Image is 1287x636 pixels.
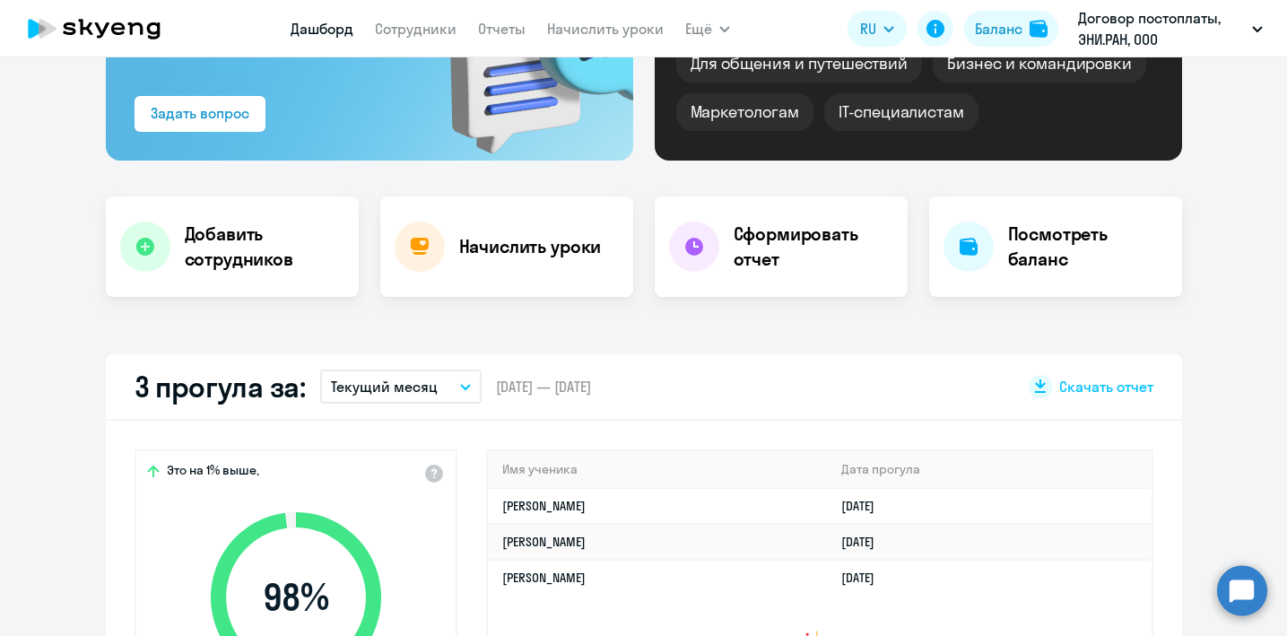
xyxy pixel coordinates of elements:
[1030,20,1048,38] img: balance
[478,20,526,38] a: Отчеты
[488,451,828,488] th: Имя ученика
[320,370,482,404] button: Текущий месяц
[964,11,1058,47] button: Балансbalance
[848,11,907,47] button: RU
[734,222,893,272] h4: Сформировать отчет
[547,20,664,38] a: Начислить уроки
[841,498,889,514] a: [DATE]
[375,20,457,38] a: Сотрудники
[824,93,978,131] div: IT-специалистам
[135,96,265,132] button: Задать вопрос
[185,222,344,272] h4: Добавить сотрудников
[502,498,586,514] a: [PERSON_NAME]
[841,534,889,550] a: [DATE]
[1078,7,1245,50] p: Договор постоплаты, ЭНИ.РАН, ООО
[151,102,249,124] div: Задать вопрос
[933,45,1146,83] div: Бизнес и командировки
[135,369,306,405] h2: 3 прогула за:
[827,451,1151,488] th: Дата прогула
[167,462,259,484] span: Это на 1% выше,
[1059,377,1153,396] span: Скачать отчет
[685,11,730,47] button: Ещё
[291,20,353,38] a: Дашборд
[193,576,399,619] span: 98 %
[676,93,813,131] div: Маркетологам
[1069,7,1272,50] button: Договор постоплаты, ЭНИ.РАН, ООО
[1008,222,1168,272] h4: Посмотреть баланс
[676,45,923,83] div: Для общения и путешествий
[459,234,602,259] h4: Начислить уроки
[502,570,586,586] a: [PERSON_NAME]
[841,570,889,586] a: [DATE]
[685,18,712,39] span: Ещё
[496,377,591,396] span: [DATE] — [DATE]
[860,18,876,39] span: RU
[975,18,1022,39] div: Баланс
[331,376,438,397] p: Текущий месяц
[502,534,586,550] a: [PERSON_NAME]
